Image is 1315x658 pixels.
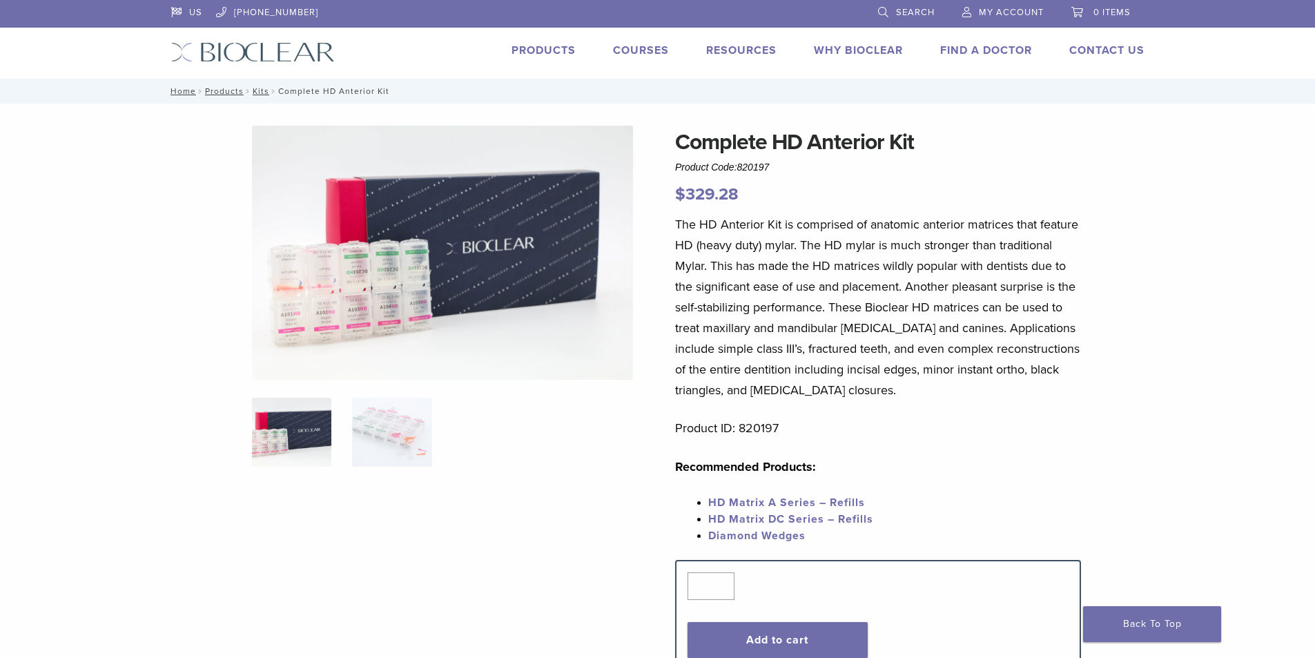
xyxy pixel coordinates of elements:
[252,398,331,467] img: IMG_8088-1-324x324.jpg
[253,86,269,96] a: Kits
[896,7,935,18] span: Search
[205,86,244,96] a: Products
[1083,606,1221,642] a: Back To Top
[979,7,1044,18] span: My Account
[675,184,739,204] bdi: 329.28
[613,43,669,57] a: Courses
[708,512,873,526] a: HD Matrix DC Series – Refills
[675,126,1081,159] h1: Complete HD Anterior Kit
[1069,43,1144,57] a: Contact Us
[814,43,903,57] a: Why Bioclear
[244,88,253,95] span: /
[675,418,1081,438] p: Product ID: 820197
[252,126,633,380] img: IMG_8088 (1)
[708,529,806,543] a: Diamond Wedges
[706,43,777,57] a: Resources
[708,496,865,510] a: HD Matrix A Series – Refills
[352,398,431,467] img: Complete HD Anterior Kit - Image 2
[196,88,205,95] span: /
[675,184,685,204] span: $
[675,214,1081,400] p: The HD Anterior Kit is comprised of anatomic anterior matrices that feature HD (heavy duty) mylar...
[940,43,1032,57] a: Find A Doctor
[737,162,770,173] span: 820197
[161,79,1155,104] nav: Complete HD Anterior Kit
[166,86,196,96] a: Home
[269,88,278,95] span: /
[171,42,335,62] img: Bioclear
[688,622,868,658] button: Add to cart
[1093,7,1131,18] span: 0 items
[675,459,816,474] strong: Recommended Products:
[512,43,576,57] a: Products
[675,162,769,173] span: Product Code:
